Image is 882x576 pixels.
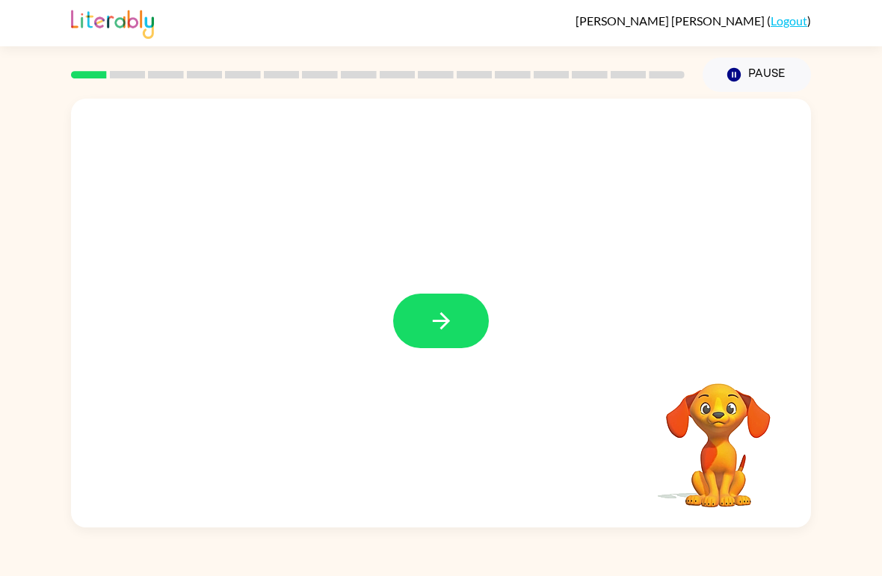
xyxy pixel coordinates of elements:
button: Pause [703,58,811,92]
img: Literably [71,6,154,39]
span: [PERSON_NAME] [PERSON_NAME] [576,13,767,28]
a: Logout [771,13,807,28]
div: ( ) [576,13,811,28]
video: Your browser must support playing .mp4 files to use Literably. Please try using another browser. [644,360,793,510]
